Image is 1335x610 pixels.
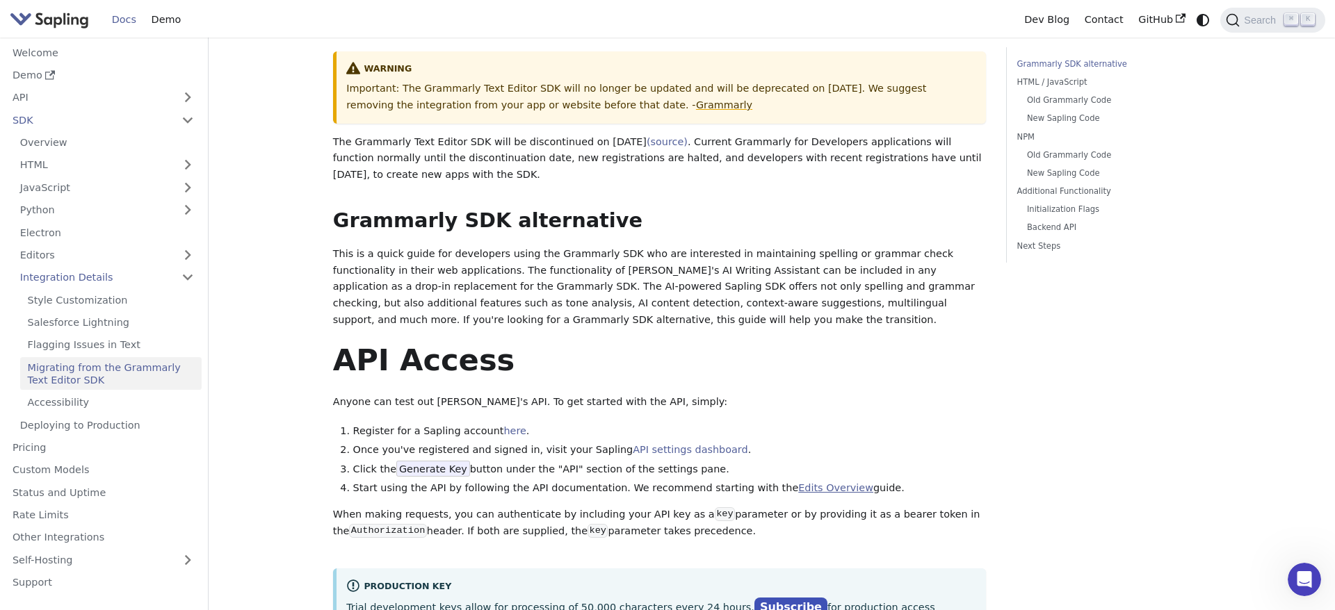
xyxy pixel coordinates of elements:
a: here [503,425,526,436]
a: NPM [1017,131,1206,144]
a: API settings dashboard [633,444,747,455]
a: Old Grammarly Code [1027,149,1201,162]
a: Rate Limits [5,505,202,525]
a: New Sapling Code [1027,167,1201,180]
a: Overview [13,133,202,153]
p: The Grammarly Text Editor SDK will be discontinued on [DATE] . Current Grammarly for Developers a... [333,134,987,183]
code: Authorization [349,524,426,538]
a: Old Grammarly Code [1027,94,1201,107]
button: Switch between dark and light mode (currently system mode) [1193,10,1213,30]
button: Search (Command+K) [1220,8,1325,33]
a: Pricing [5,438,202,458]
button: Expand sidebar category 'API' [174,88,202,108]
a: Editors [13,245,174,265]
a: Other Integrations [5,527,202,547]
li: Start using the API by following the API documentation. We recommend starting with the guide. [353,480,987,497]
a: Demo [144,9,188,31]
a: Deploying to Production [13,415,202,435]
kbd: K [1301,13,1315,26]
a: Python [13,200,202,220]
a: Grammarly SDK alternative [1017,58,1206,71]
iframe: Intercom live chat [1288,563,1321,596]
a: Edits Overview [798,482,873,493]
a: (source) [647,136,688,147]
a: GitHub [1131,9,1192,31]
a: Self-Hosting [5,550,202,570]
li: Click the button under the "API" section of the settings pane. [353,461,987,478]
p: Anyone can test out [PERSON_NAME]'s API. To get started with the API, simply: [333,394,987,411]
kbd: ⌘ [1284,13,1298,26]
code: key [715,507,735,521]
a: Custom Models [5,460,202,480]
a: Migrating from the Grammarly Text Editor SDK [20,357,202,390]
a: Demo [5,65,202,85]
div: warning [346,61,976,78]
h2: Grammarly SDK alternative [333,208,987,233]
a: Sapling.ai [10,10,94,30]
a: Grammarly [696,99,752,110]
a: Integration Details [13,267,202,288]
h1: API Access [333,341,987,379]
a: Backend API [1027,221,1201,234]
li: Once you've registered and signed in, visit your Sapling . [353,442,987,459]
img: Sapling.ai [10,10,89,30]
a: Next Steps [1017,240,1206,253]
span: Generate Key [396,461,470,477]
p: This is a quick guide for developers using the Grammarly SDK who are interested in maintaining sp... [333,246,987,329]
a: Additional Functionality [1017,185,1206,198]
a: Docs [104,9,144,31]
button: Collapse sidebar category 'SDK' [174,110,202,130]
a: API [5,88,174,108]
a: Style Customization [20,290,202,310]
a: Status and Uptime [5,482,202,502]
a: Support [5,572,202,593]
a: HTML / JavaScript [1017,76,1206,89]
a: Contact [1077,9,1131,31]
li: Register for a Sapling account . [353,423,987,440]
code: key [588,524,608,538]
a: Welcome [5,42,202,63]
a: HTML [13,155,202,175]
a: Accessibility [20,393,202,413]
a: Dev Blog [1017,9,1076,31]
a: Salesforce Lightning [20,313,202,333]
a: New Sapling Code [1027,112,1201,125]
a: JavaScript [13,177,202,197]
div: Production Key [346,579,976,595]
a: Initialization Flags [1027,203,1201,216]
a: Flagging Issues in Text [20,335,202,355]
a: SDK [5,110,174,130]
a: Electron [13,222,202,242]
p: Important: The Grammarly Text Editor SDK will no longer be updated and will be deprecated on [DAT... [346,81,976,114]
p: When making requests, you can authenticate by including your API key as a parameter or by providi... [333,506,987,540]
button: Expand sidebar category 'Editors' [174,245,202,265]
span: Search [1240,15,1284,26]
